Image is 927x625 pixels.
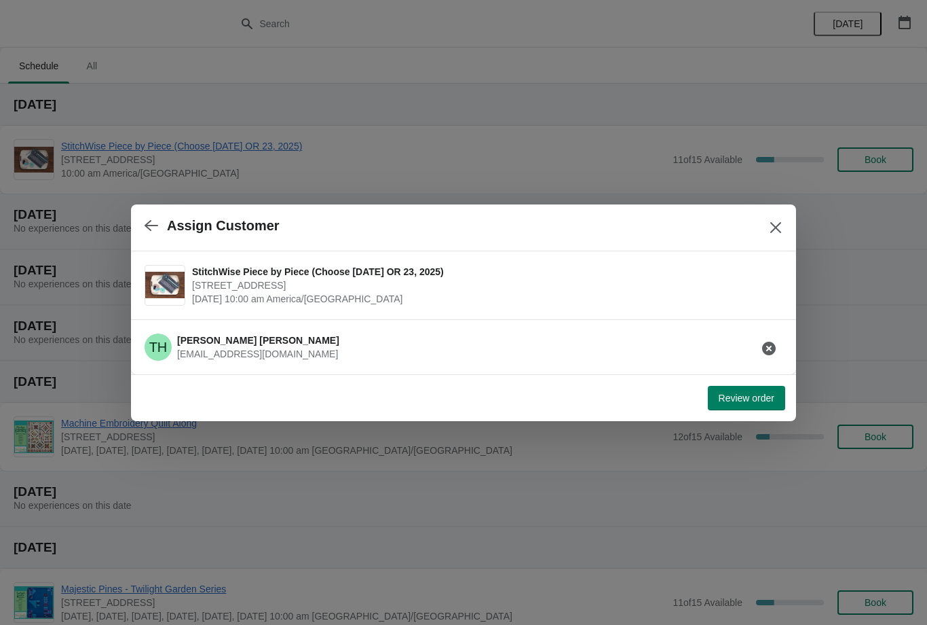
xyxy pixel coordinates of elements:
[192,292,776,306] span: [DATE] 10:00 am America/[GEOGRAPHIC_DATA]
[763,215,788,240] button: Close
[145,272,185,298] img: StitchWise Piece by Piece (Choose October 22 OR 23, 2025) | 1300 Salem Rd SW, Suite 350, Rocheste...
[149,340,168,355] text: TH
[708,386,785,410] button: Review order
[719,393,774,404] span: Review order
[167,218,280,234] h2: Assign Customer
[145,334,172,361] span: Terry
[177,349,338,359] span: [EMAIL_ADDRESS][DOMAIN_NAME]
[192,279,776,292] span: [STREET_ADDRESS]
[177,335,339,346] span: [PERSON_NAME] [PERSON_NAME]
[192,265,776,279] span: StitchWise Piece by Piece (Choose [DATE] OR 23, 2025)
